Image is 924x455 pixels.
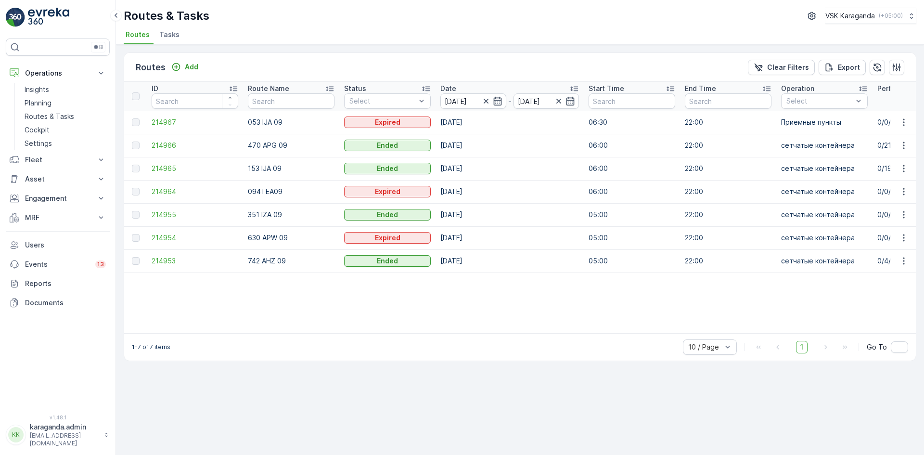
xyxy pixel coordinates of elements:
button: VSK Karaganda(+05:00) [825,8,916,24]
div: Toggle Row Selected [132,165,140,172]
span: 214965 [152,164,238,173]
td: сетчатыe контейнера [776,134,873,157]
button: Operations [6,64,110,83]
button: Ended [344,140,431,151]
td: [DATE] [436,226,584,249]
a: Cockpit [21,123,110,137]
div: Toggle Row Selected [132,188,140,195]
p: Date [440,84,456,93]
p: Operations [25,68,90,78]
p: Ended [377,256,398,266]
td: 22:00 [680,134,776,157]
td: 05:00 [584,226,680,249]
a: Routes & Tasks [21,110,110,123]
img: logo_light-DOdMpM7g.png [28,8,69,27]
button: Clear Filters [748,60,815,75]
span: 214954 [152,233,238,243]
p: 1-7 of 7 items [132,343,170,351]
td: 630 APW 09 [243,226,339,249]
p: - [508,95,512,107]
span: Go To [867,342,887,352]
p: Route Name [248,84,289,93]
div: Toggle Row Selected [132,257,140,265]
span: Tasks [159,30,180,39]
td: 22:00 [680,249,776,273]
p: Routes & Tasks [25,112,74,121]
td: сетчатыe контейнера [776,203,873,226]
a: Planning [21,96,110,110]
span: 214955 [152,210,238,220]
td: 22:00 [680,111,776,134]
a: 214966 [152,141,238,150]
p: Routes & Tasks [124,8,209,24]
td: сетчатыe контейнера [776,249,873,273]
td: сетчатыe контейнера [776,157,873,180]
p: ( +05:00 ) [879,12,903,20]
p: Engagement [25,194,90,203]
td: 05:00 [584,249,680,273]
td: [DATE] [436,203,584,226]
input: dd/mm/yyyy [513,93,579,109]
p: karaganda.admin [30,422,99,432]
button: Export [819,60,866,75]
td: 22:00 [680,180,776,203]
td: 742 AHZ 09 [243,249,339,273]
span: v 1.48.1 [6,415,110,420]
p: Cockpit [25,125,50,135]
p: Reports [25,279,106,288]
td: 22:00 [680,157,776,180]
p: End Time [685,84,716,93]
a: Documents [6,293,110,312]
td: сетчатыe контейнера [776,180,873,203]
td: 06:00 [584,134,680,157]
p: Operation [781,84,814,93]
a: 214953 [152,256,238,266]
td: [DATE] [436,111,584,134]
button: Expired [344,186,431,197]
td: 22:00 [680,203,776,226]
td: 06:00 [584,180,680,203]
td: [DATE] [436,249,584,273]
p: ⌘B [93,43,103,51]
td: Приемные пункты [776,111,873,134]
button: Ended [344,163,431,174]
a: 214964 [152,187,238,196]
input: Search [685,93,771,109]
td: сетчатыe контейнера [776,226,873,249]
input: Search [589,93,675,109]
td: 22:00 [680,226,776,249]
button: Fleet [6,150,110,169]
p: Asset [25,174,90,184]
p: Events [25,260,90,269]
p: Ended [377,164,398,173]
p: Clear Filters [767,63,809,72]
td: 351 IZA 09 [243,203,339,226]
p: Expired [375,233,400,243]
p: Expired [375,117,400,127]
p: Select [786,96,853,106]
p: Start Time [589,84,624,93]
p: Add [185,62,198,72]
a: Users [6,235,110,255]
button: Asset [6,169,110,189]
button: MRF [6,208,110,227]
button: Ended [344,255,431,267]
button: KKkaraganda.admin[EMAIL_ADDRESS][DOMAIN_NAME] [6,422,110,447]
p: Documents [25,298,106,308]
td: 094TEA09 [243,180,339,203]
img: logo [6,8,25,27]
button: Ended [344,209,431,221]
div: KK [8,427,24,442]
td: 470 APG 09 [243,134,339,157]
p: Fleet [25,155,90,165]
a: 214967 [152,117,238,127]
button: Expired [344,117,431,128]
td: 06:30 [584,111,680,134]
p: Select [349,96,416,106]
p: Export [838,63,860,72]
span: 1 [796,341,808,353]
div: Toggle Row Selected [132,211,140,219]
td: [DATE] [436,180,584,203]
